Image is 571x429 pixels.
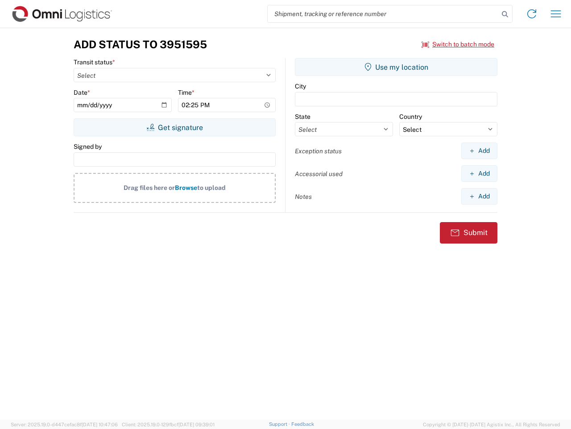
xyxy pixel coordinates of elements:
[178,88,194,97] label: Time
[124,184,175,191] span: Drag files here or
[461,188,497,205] button: Add
[74,88,90,97] label: Date
[295,58,497,76] button: Use my location
[269,421,291,427] a: Support
[82,422,118,427] span: [DATE] 10:47:06
[74,58,115,66] label: Transit status
[178,422,215,427] span: [DATE] 09:39:01
[122,422,215,427] span: Client: 2025.19.0-129fbcf
[295,193,312,201] label: Notes
[291,421,314,427] a: Feedback
[399,113,422,121] label: Country
[197,184,226,191] span: to upload
[74,38,207,51] h3: Add Status to 3951595
[295,170,343,178] label: Accessorial used
[295,113,310,121] label: State
[74,118,276,136] button: Get signature
[422,37,494,52] button: Switch to batch mode
[440,222,497,244] button: Submit
[295,147,342,155] label: Exception status
[175,184,197,191] span: Browse
[461,143,497,159] button: Add
[295,82,306,90] label: City
[423,421,560,429] span: Copyright © [DATE]-[DATE] Agistix Inc., All Rights Reserved
[461,165,497,182] button: Add
[11,422,118,427] span: Server: 2025.19.0-d447cefac8f
[74,143,102,151] label: Signed by
[268,5,499,22] input: Shipment, tracking or reference number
